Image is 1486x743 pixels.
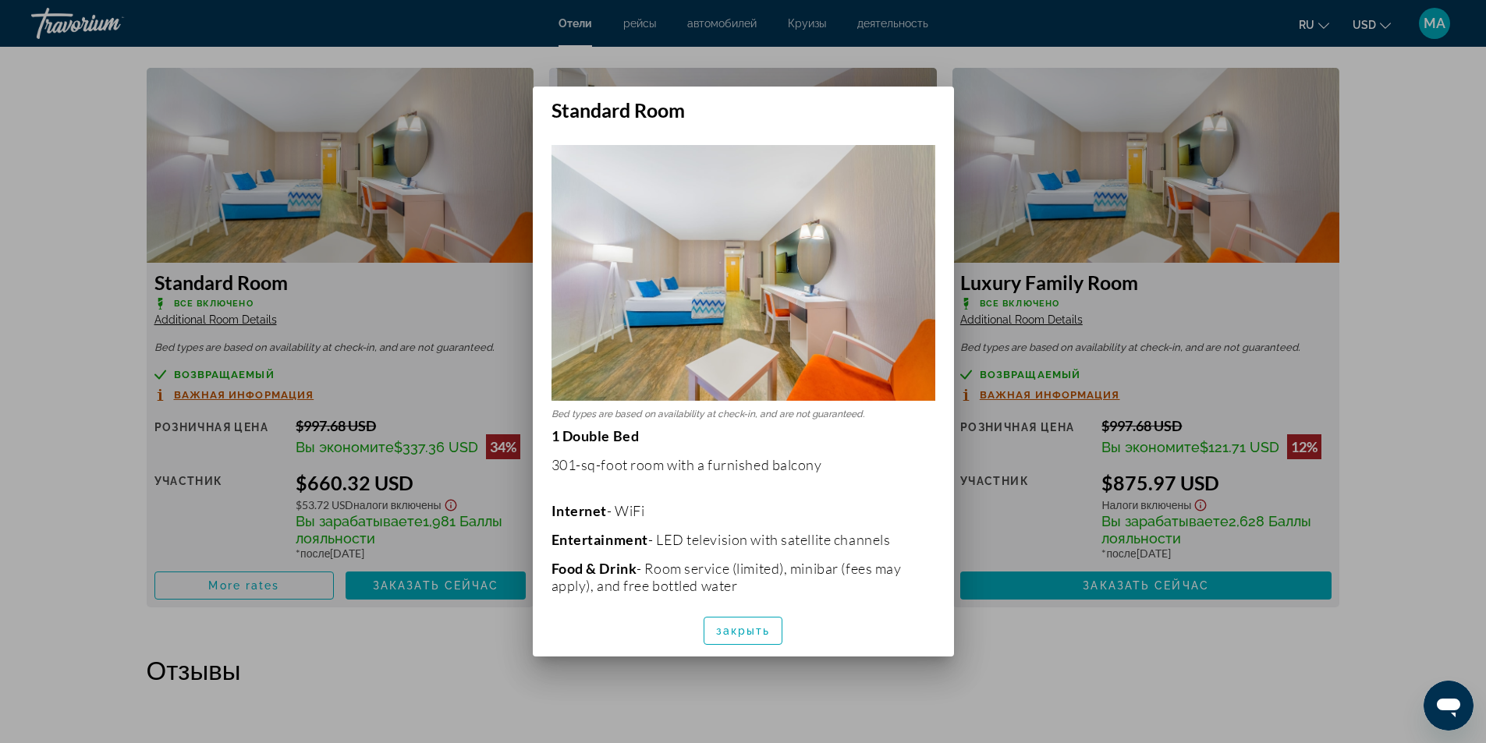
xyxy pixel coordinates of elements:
[551,502,935,519] p: - WiFi
[551,502,608,519] b: Internet
[1424,681,1474,731] iframe: Кнопка запуска окна обмена сообщениями
[551,427,640,444] strong: 1 Double Bed
[551,560,935,594] p: - Room service (limited), minibar (fees may apply), and free bottled water
[551,145,935,401] img: Standard Room
[551,531,935,548] p: - LED television with satellite channels
[551,531,648,548] b: Entertainment
[716,624,771,637] span: закрыть
[551,456,935,473] p: 301-sq-foot room with a furnished balcony
[704,617,783,645] button: закрыть
[551,409,935,419] p: Bed types are based on availability at check-in, and are not guaranteed.
[533,87,954,122] h2: Standard Room
[551,560,637,577] b: Food & Drink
